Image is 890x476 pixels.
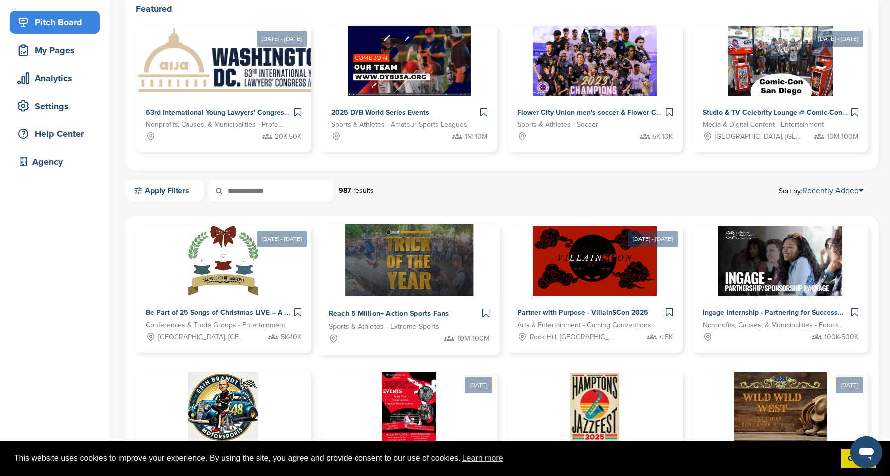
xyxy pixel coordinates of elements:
img: Sponsorpitch & [728,26,833,96]
iframe: Button to launch messaging window [850,436,882,468]
a: [DATE] - [DATE] Sponsorpitch & 63rd International Young Lawyers' Congress Nonprofits, Causes, & M... [136,10,311,152]
span: 100K-500K [824,332,858,343]
a: Agency [10,150,100,173]
span: 1M-10M [465,131,487,142]
a: Sponsorpitch & Flower City Union men's soccer & Flower City 1872 women's soccer Sports & Athletes... [507,26,683,152]
img: Sponsorpitch & [188,226,258,296]
a: learn more about cookies [461,451,505,466]
span: 5K-10K [281,332,301,343]
img: Sponsorpitch & [348,26,471,96]
span: 2025 DYB World Series Events [331,108,429,117]
a: Sponsorpitch & 2025 DYB World Series Events Sports & Athletes - Amateur Sports Leagues 1M-10M [321,26,497,152]
div: Settings [15,97,100,115]
span: This website uses cookies to improve your experience. By using the site, you agree and provide co... [14,451,833,466]
div: [DATE] [465,377,492,393]
div: Analytics [15,69,100,87]
div: Help Center [15,125,100,143]
span: 63rd International Young Lawyers' Congress [146,108,288,117]
a: Analytics [10,67,100,90]
span: results [353,186,374,195]
span: Ingage Internship - Partnering for Success [703,308,838,317]
span: < 5K [659,332,673,343]
a: My Pages [10,39,100,62]
img: Sponsorpitch & [734,372,827,442]
span: Nonprofits, Causes, & Municipalities - Education [703,320,843,331]
div: [DATE] [836,377,863,393]
a: Settings [10,95,100,118]
a: Sponsorpitch & Ingage Internship - Partnering for Success Nonprofits, Causes, & Municipalities - ... [693,226,868,353]
h2: Featured [136,2,868,16]
span: Nonprofits, Causes, & Municipalities - Professional Development [146,119,286,130]
img: Sponsorpitch & [345,224,474,296]
a: dismiss cookie message [841,449,876,469]
div: [DATE] - [DATE] [628,231,678,247]
span: Flower City Union men's soccer & Flower City 1872 women's soccer [517,108,734,117]
span: Conferences & Trade Groups - Entertainment [146,320,285,331]
div: [DATE] - [DATE] [813,31,863,47]
span: Sort by: [779,187,863,195]
img: Sponsorpitch & [533,226,657,296]
span: 10M-100M [457,333,490,345]
span: Be Part of 25 Songs of Christmas LIVE – A Holiday Experience That Gives Back [146,308,400,317]
span: 5K-10K [652,131,673,142]
span: 10M-100M [827,131,858,142]
a: Help Center [10,122,100,145]
a: [DATE] - [DATE] Sponsorpitch & Partner with Purpose - VillainSCon 2025 Arts & Entertainment - Gam... [507,210,683,353]
a: [DATE] - [DATE] Sponsorpitch & Be Part of 25 Songs of Christmas LIVE – A Holiday Experience That ... [136,210,311,353]
span: Partner with Purpose - VillainSCon 2025 [517,308,648,317]
a: Recently Added [802,186,863,196]
img: Sponsorpitch & [533,26,657,96]
a: Apply Filters [126,180,204,201]
span: Sports & Athletes - Soccer [517,119,598,130]
a: [DATE] - [DATE] Sponsorpitch & Studio & TV Celebrity Lounge @ Comic-Con [GEOGRAPHIC_DATA]. Over 3... [693,10,868,152]
span: Reach 5 Million+ Action Sports Fans [329,309,449,318]
span: 20K-50K [275,131,301,142]
span: [GEOGRAPHIC_DATA], [GEOGRAPHIC_DATA] [715,131,804,142]
span: Arts & Entertainment - Gaming Conventions [517,320,651,331]
span: [GEOGRAPHIC_DATA], [GEOGRAPHIC_DATA] [158,332,247,343]
a: Sponsorpitch & Reach 5 Million+ Action Sports Fans Sports & Athletes - Extreme Sports 10M-100M [318,224,500,355]
span: Sports & Athletes - Amateur Sports Leagues [331,119,467,130]
img: Sponsorpitch & [382,372,436,442]
img: Sponsorpitch & [568,372,621,442]
span: Rock Hill, [GEOGRAPHIC_DATA] [530,332,618,343]
div: Agency [15,153,100,171]
img: Sponsorpitch & [188,372,258,442]
div: Pitch Board [15,13,100,31]
img: Sponsorpitch & [136,26,334,96]
div: [DATE] - [DATE] [257,231,307,247]
img: Sponsorpitch & [718,226,842,296]
span: Sports & Athletes - Extreme Sports [329,321,440,333]
div: [DATE] - [DATE] [257,31,307,47]
span: Media & Digital Content - Entertainment [703,119,824,130]
strong: 987 [339,186,351,195]
a: Pitch Board [10,11,100,34]
div: My Pages [15,41,100,59]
